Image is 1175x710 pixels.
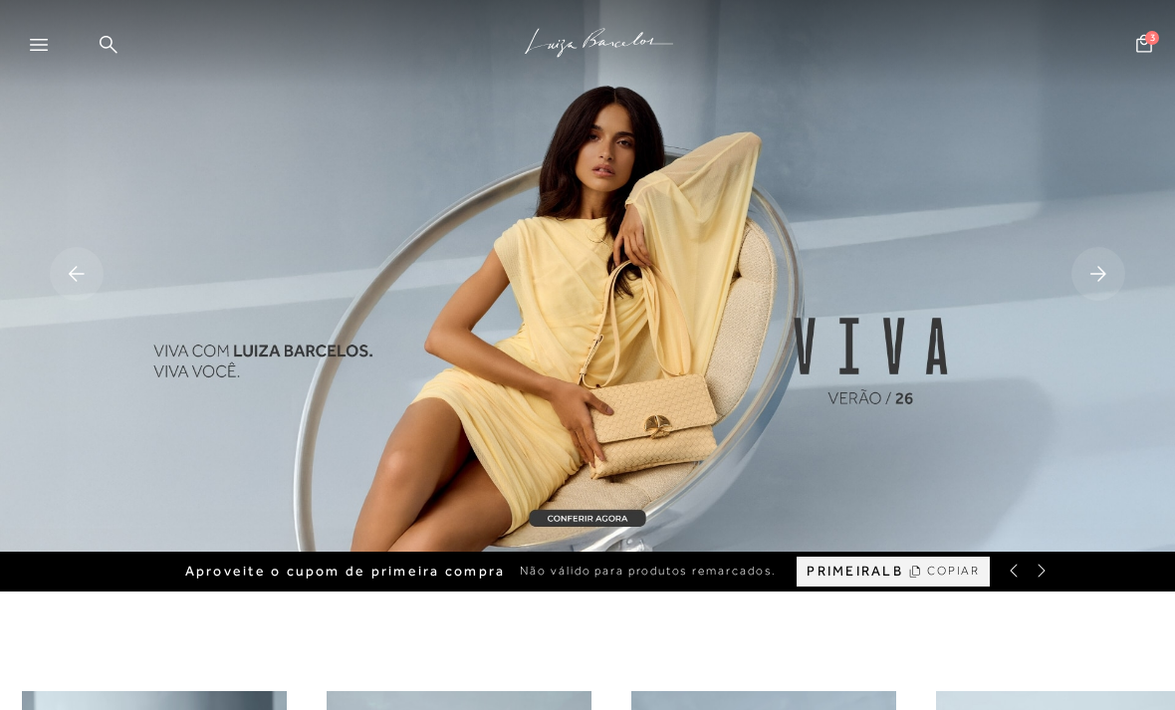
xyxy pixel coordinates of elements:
span: Não válido para produtos remarcados. [520,563,777,580]
span: Aproveite o cupom de primeira compra [185,563,506,580]
button: 3 [1130,33,1158,60]
span: 3 [1145,31,1159,45]
span: COPIAR [927,562,981,581]
span: PRIMEIRALB [807,563,902,580]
